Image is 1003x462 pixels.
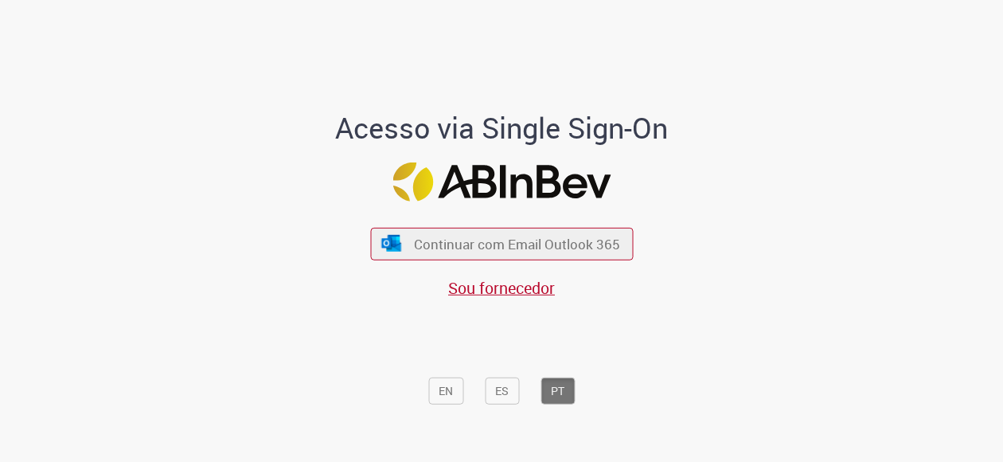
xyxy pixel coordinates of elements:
[370,228,633,260] button: ícone Azure/Microsoft 360 Continuar com Email Outlook 365
[392,162,611,202] img: Logo ABInBev
[448,277,555,299] a: Sou fornecedor
[541,378,575,405] button: PT
[281,112,723,143] h1: Acesso via Single Sign-On
[485,378,519,405] button: ES
[381,235,403,252] img: ícone Azure/Microsoft 360
[428,378,463,405] button: EN
[414,235,620,253] span: Continuar com Email Outlook 365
